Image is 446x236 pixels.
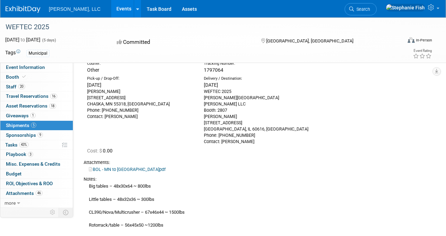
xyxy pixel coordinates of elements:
[18,84,25,89] span: 20
[89,167,166,172] a: BOL - MN to [GEOGRAPHIC_DATA]pdf
[204,88,310,145] div: WEFTEC 2025 [PERSON_NAME][GEOGRAPHIC_DATA] [PERSON_NAME] LLC Booth: 2807 [PERSON_NAME] [STREET_AD...
[6,171,22,176] span: Budget
[87,148,115,154] span: 0.00
[6,74,27,80] span: Booth
[87,76,193,81] div: Pick-up / Drop-Off:
[115,36,250,48] div: Committed
[0,72,73,82] a: Booth
[0,140,73,150] a: Tasks43%
[413,49,432,53] div: Event Rating
[87,81,193,88] div: [DATE]
[49,6,101,12] span: [PERSON_NAME], LLC
[204,81,310,88] div: [DATE]
[50,94,57,99] span: 16
[204,76,310,81] div: Delivery / Destination:
[5,49,20,57] td: Tags
[6,190,43,196] span: Attachments
[3,21,395,33] div: WEFTEC 2025
[0,198,73,208] a: more
[204,61,339,66] div: Tracking Number:
[30,113,36,118] span: 1
[84,176,427,182] div: Notes:
[20,37,26,42] span: to
[0,169,73,179] a: Budget
[49,103,56,109] span: 18
[59,208,73,217] td: Toggle Event Tabs
[87,61,193,66] div: Courier:
[408,37,415,43] img: Format-Inperson.png
[22,75,26,79] i: Booth reservation complete
[0,189,73,198] a: Attachments46
[370,36,432,47] div: Event Format
[31,123,36,128] span: 5
[5,37,40,42] span: [DATE] [DATE]
[26,50,49,57] div: Municipal
[0,150,73,159] a: Playbook3
[0,82,73,92] a: Staff20
[5,142,29,148] span: Tasks
[41,38,56,42] span: (5 days)
[416,38,432,43] div: In-Person
[6,93,57,99] span: Travel Reservations
[0,111,73,120] a: Giveaways1
[354,7,370,12] span: Search
[0,101,73,111] a: Asset Reservations18
[6,161,60,167] span: Misc. Expenses & Credits
[204,67,223,73] span: 1797064
[36,190,43,196] span: 46
[6,132,43,138] span: Sponsorships
[87,148,103,154] span: Cost: $
[19,142,29,147] span: 43%
[87,88,193,120] div: [PERSON_NAME] [STREET_ADDRESS] CHASKA, MN 55318, [GEOGRAPHIC_DATA] Phone: [PHONE_NUMBER] Contact:...
[84,159,427,166] div: Attachments:
[28,152,33,157] span: 3
[0,121,73,130] a: Shipments5
[0,131,73,140] a: Sponsorships9
[6,6,40,13] img: ExhibitDay
[0,92,73,101] a: Travel Reservations16
[6,151,33,157] span: Playbook
[6,181,53,186] span: ROI, Objectives & ROO
[87,66,193,73] div: Other
[47,208,59,217] td: Personalize Event Tab Strip
[0,63,73,72] a: Event Information
[386,4,425,11] img: Stephanie Fish
[345,3,377,15] a: Search
[38,132,43,137] span: 9
[266,38,353,44] span: [GEOGRAPHIC_DATA], [GEOGRAPHIC_DATA]
[6,64,45,70] span: Event Information
[5,200,16,206] span: more
[6,84,25,89] span: Staff
[0,159,73,169] a: Misc. Expenses & Credits
[6,113,36,118] span: Giveaways
[6,123,36,128] span: Shipments
[0,179,73,188] a: ROI, Objectives & ROO
[6,103,56,109] span: Asset Reservations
